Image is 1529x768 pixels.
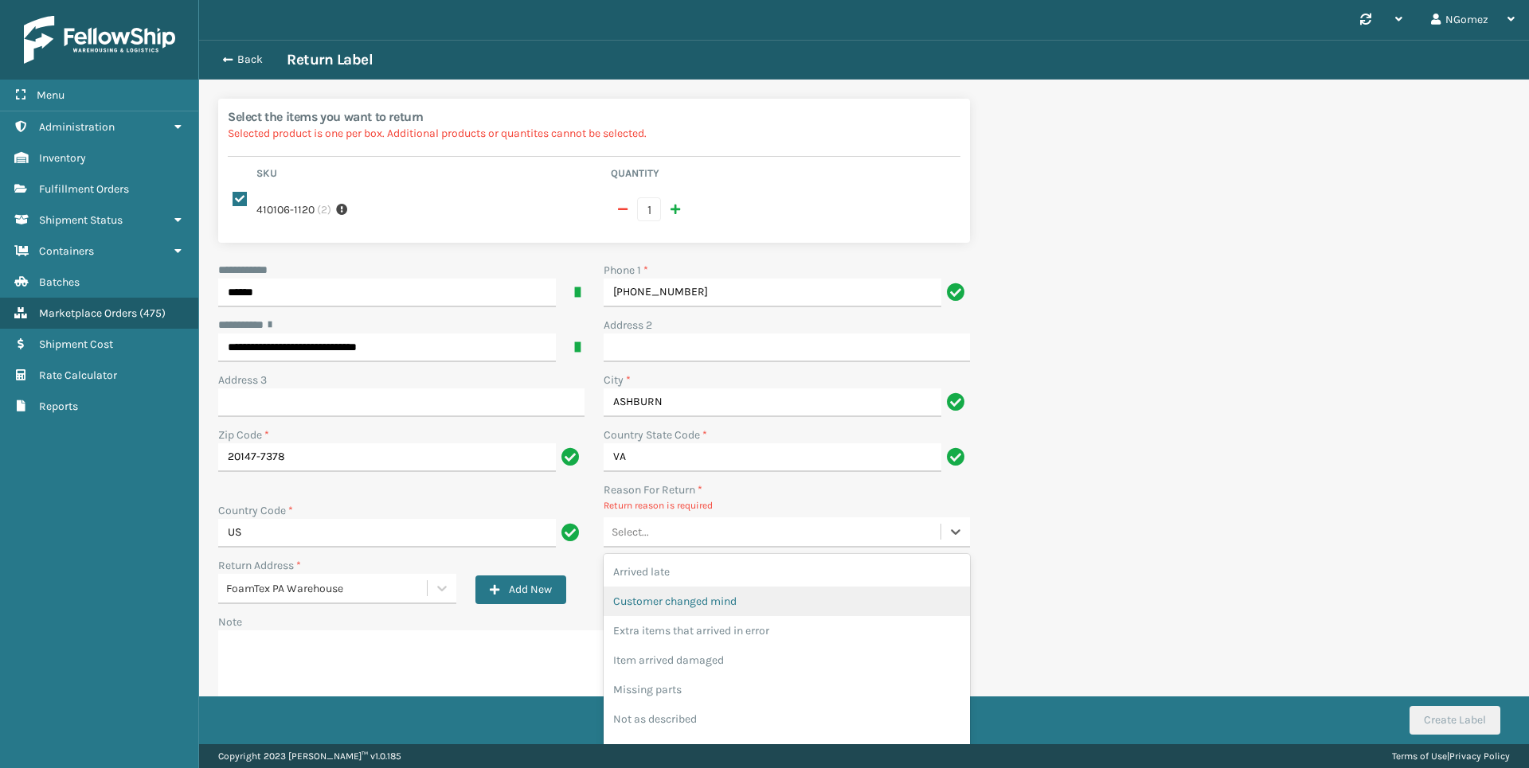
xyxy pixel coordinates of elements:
[604,616,970,645] div: Extra items that arrived in error
[606,166,960,185] th: Quantity
[39,337,113,351] span: Shipment Cost
[1410,706,1500,735] button: Create Label
[317,201,331,218] span: ( 2 )
[39,368,117,382] span: Rate Calculator
[604,262,648,279] label: Phone 1
[218,744,401,768] p: Copyright 2023 [PERSON_NAME]™ v 1.0.185
[475,575,566,604] button: Add New
[39,182,129,196] span: Fulfillment Orders
[24,16,175,64] img: logo
[39,400,78,413] span: Reports
[228,125,960,142] p: Selected product is one per box. Additional products or quantites cannot be selected.
[604,372,631,388] label: City
[604,427,707,443] label: Country State Code
[226,580,428,597] div: FoamTex PA Warehouse
[218,502,293,519] label: Country Code
[604,587,970,616] div: Customer changed mind
[252,166,606,185] th: Sku
[604,498,970,513] p: Return reason is required
[39,306,137,320] span: Marketplace Orders
[604,704,970,734] div: Not as described
[37,88,65,102] span: Menu
[139,306,166,320] span: ( 475 )
[604,481,702,498] label: Reason For Return
[612,524,649,540] div: Select...
[218,372,267,388] label: Address 3
[39,213,123,227] span: Shipment Status
[604,317,652,333] label: Address 2
[39,244,94,258] span: Containers
[604,675,970,704] div: Missing parts
[218,615,242,629] label: Note
[287,50,373,69] h3: Return Label
[218,427,269,443] label: Zip Code
[39,151,86,165] span: Inventory
[39,120,115,134] span: Administration
[1392,750,1447,762] a: Terms of Use
[256,201,315,218] label: 410106-1120
[213,53,287,67] button: Back
[1449,750,1510,762] a: Privacy Policy
[1392,744,1510,768] div: |
[604,645,970,675] div: Item arrived damaged
[604,557,970,587] div: Arrived late
[228,108,960,125] h2: Select the items you want to return
[218,557,301,574] label: Return Address
[604,734,970,763] div: Wrong item sent
[39,275,80,289] span: Batches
